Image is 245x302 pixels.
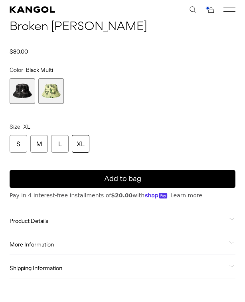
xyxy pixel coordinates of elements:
[72,135,89,153] div: XL
[10,78,35,104] div: 1 of 2
[10,123,20,130] span: Size
[104,173,141,184] span: Add to bag
[10,66,23,74] span: Color
[51,135,69,153] div: L
[38,78,64,104] label: Butter Chiffon Multi
[26,66,53,74] span: Black Multi
[30,135,48,153] div: M
[10,170,235,188] button: Add to bag
[10,241,226,248] span: More Information
[23,123,30,130] span: XL
[223,6,235,13] button: Mobile Menu
[205,6,215,13] button: Cart
[10,135,27,153] div: S
[10,6,122,13] a: Kangol
[10,48,28,55] span: $80.00
[38,78,64,104] div: 2 of 2
[10,264,226,272] span: Shipping Information
[189,6,196,13] summary: Search here
[10,78,35,104] label: Black Multi
[10,217,226,225] span: Product Details
[10,19,235,35] h1: Broken [PERSON_NAME]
